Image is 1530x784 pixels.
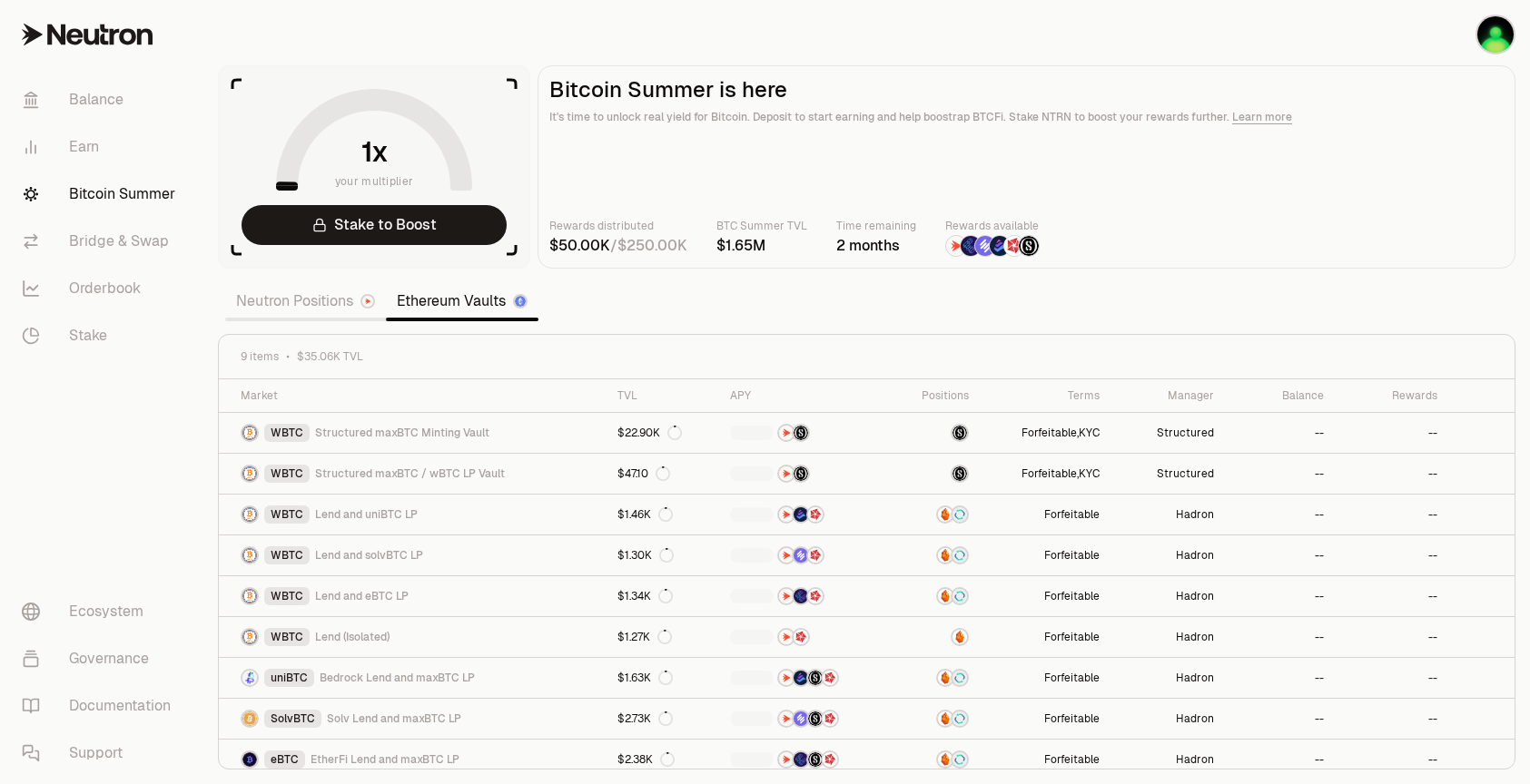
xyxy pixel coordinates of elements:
[264,465,310,483] div: WBTC
[794,630,808,644] img: Mars Fragments
[335,172,414,191] span: your multiplier
[1225,617,1334,657] a: --
[1335,576,1448,616] a: --
[219,576,607,616] a: WBTC LogoWBTCLend and eBTC LP
[794,548,808,563] img: Solv Points
[719,454,890,494] a: NTRNStructured Points
[823,752,837,767] img: Mars Fragments
[779,548,794,563] img: NTRN
[719,658,890,698] a: NTRNBedrock DiamondsStructured PointsMars Fragments
[1022,426,1100,440] span: ,
[794,507,808,522] img: Bedrock Diamonds
[1044,711,1100,726] button: Forfeitable
[7,588,196,635] a: Ecosystem
[901,465,969,483] button: maxBTC
[219,413,607,453] a: WBTC LogoWBTCStructured maxBTC Minting Vault
[1225,454,1334,494] a: --
[953,548,967,563] img: Supervault
[938,752,953,767] img: Amber
[242,426,257,440] img: WBTC Logo
[980,617,1110,657] a: Forfeitable
[794,589,808,603] img: EtherFi Points
[242,507,257,522] img: WBTC Logo
[264,505,310,524] div: WBTC
[264,628,310,646] div: WBTC
[315,548,423,563] span: Lend and solvBTC LP
[1110,617,1226,657] a: Hadron
[1044,548,1100,563] button: Forfeitable
[1004,236,1024,256] img: Mars Fragments
[901,424,969,442] button: maxBTC
[311,752,459,767] span: EtherFi Lend and maxBTC LP
[264,587,310,605] div: WBTC
[975,236,995,256] img: Solv Points
[607,699,719,739] a: $2.73K
[549,108,1504,126] p: It's time to unlock real yield for Bitcoin. Deposit to start earning and help boostrap BTCFi. Sta...
[617,388,708,403] div: TVL
[225,283,386,319] a: Neutron Positions
[362,296,373,307] img: Neutron Logo
[1110,413,1226,453] a: Structured
[617,752,675,767] div: $2.38K
[719,699,890,739] a: NTRNSolv PointsStructured PointsMars Fragments
[219,740,607,779] a: eBTC LogoeBTCEtherFi Lend and maxBTC LP
[219,699,607,739] a: SolvBTC LogoSolvBTCSolv Lend and maxBTC LP
[730,587,879,605] button: NTRNEtherFi PointsMars Fragments
[779,466,794,481] img: NTRN
[242,205,507,245] a: Stake to Boost
[890,658,980,698] a: AmberSupervault
[607,454,719,494] a: $47.10
[980,413,1110,453] a: Forfeitable,KYC
[315,507,418,522] span: Lend and uniBTC LP
[1225,576,1334,616] a: --
[808,548,823,563] img: Mars Fragments
[980,740,1110,779] a: Forfeitable
[242,671,257,685] img: uniBTC Logo
[836,217,916,235] p: Time remaining
[719,576,890,616] a: NTRNEtherFi PointsMars Fragments
[953,589,967,603] img: Supervault
[1346,388,1437,403] div: Rewards
[890,413,980,453] a: maxBTC
[1232,110,1292,124] a: Learn more
[980,535,1110,575] a: Forfeitable
[1110,699,1226,739] a: Hadron
[1044,507,1100,522] button: Forfeitable
[794,711,808,726] img: Solv Points
[901,750,969,769] button: AmberSupervault
[1236,388,1323,403] div: Balance
[1225,740,1334,779] a: --
[1225,699,1334,739] a: --
[219,535,607,575] a: WBTC LogoWBTCLend and solvBTC LP
[980,658,1110,698] a: Forfeitable
[730,669,879,687] button: NTRNBedrock DiamondsStructured PointsMars Fragments
[953,671,967,685] img: Supervault
[242,711,257,726] img: SolvBTC Logo
[890,535,980,575] a: AmberSupervault
[1335,413,1448,453] a: --
[779,671,794,685] img: NTRN
[808,671,823,685] img: Structured Points
[730,546,879,564] button: NTRNSolv PointsMars Fragments
[7,171,196,218] a: Bitcoin Summer
[1225,413,1334,453] a: --
[1110,535,1226,575] a: Hadron
[730,388,879,403] div: APY
[719,495,890,534] a: NTRNBedrock DiamondsMars Fragments
[7,730,196,777] a: Support
[264,424,310,442] div: WBTC
[297,349,363,364] span: $35.06K TVL
[1110,495,1226,534] a: Hadron
[242,752,257,767] img: eBTC Logo
[990,236,1010,256] img: Bedrock Diamonds
[7,682,196,730] a: Documentation
[607,740,719,779] a: $2.38K
[980,454,1110,494] a: Forfeitable,KYC
[549,235,687,257] div: /
[264,750,305,769] div: eBTC
[7,123,196,171] a: Earn
[7,265,196,312] a: Orderbook
[1477,16,1514,53] img: KO
[1335,658,1448,698] a: --
[953,426,967,440] img: maxBTC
